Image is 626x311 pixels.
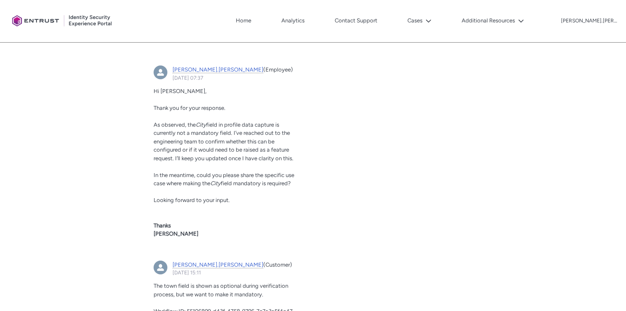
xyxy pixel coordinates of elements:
[263,261,292,268] span: (Customer)
[173,75,203,81] a: [DATE] 07:37
[561,18,617,24] p: [PERSON_NAME].[PERSON_NAME]
[333,14,379,27] a: Contact Support
[148,60,303,250] article: himanshu.rawat, 20 September 2025 at 07:37
[221,180,291,187] span: field mandatory is required?
[459,14,526,27] button: Additional Resources
[405,14,434,27] button: Cases
[173,261,263,268] a: [PERSON_NAME].[PERSON_NAME]
[154,172,294,187] span: In the meantime, could you please share the specific use case where making the
[173,270,201,276] a: [DATE] 15:11
[154,222,171,229] span: Thanks
[154,121,196,128] span: As observed, the
[173,66,263,73] a: [PERSON_NAME].[PERSON_NAME]
[154,121,293,162] span: field in profile data capture is currently not a mandatory field. I’ve reached out to the enginee...
[561,16,617,25] button: User Profile hank.hsu
[154,105,225,111] span: Thank you for your response.
[154,88,207,94] span: Hi [PERSON_NAME],
[210,180,221,187] span: City
[154,197,230,203] span: Looking forward to your input.
[154,65,167,79] div: himanshu.rawat
[154,261,167,274] img: hank.hsu
[154,283,288,298] span: The town field is shown as optional during verification process, but we want to make it mandatory.
[234,14,253,27] a: Home
[196,121,206,128] span: City
[279,14,307,27] a: Analytics, opens in new tab
[154,65,167,79] img: External User - himanshu.rawat (null)
[154,230,198,237] span: [PERSON_NAME]
[263,66,293,73] span: (Employee)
